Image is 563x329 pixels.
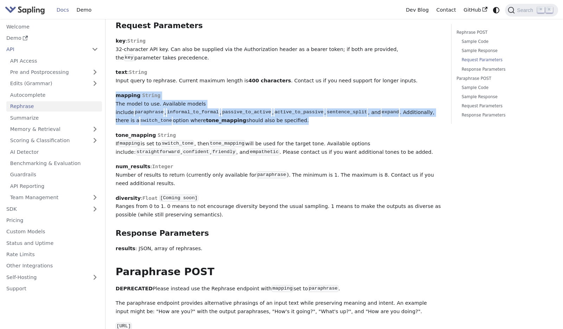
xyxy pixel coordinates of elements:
p: The model to use. Available models include , , , , , and . Additionally, there is a option where ... [116,91,441,125]
a: Demo [2,33,102,43]
code: expand [381,109,400,116]
a: Demo [73,5,95,15]
a: Response Parameters [462,66,548,73]
code: key [124,54,134,61]
a: Dev Blog [402,5,432,15]
a: Paraphrase POST [456,75,550,82]
a: Response Parameters [462,112,548,119]
a: Autocomplete [6,90,102,100]
a: API Reporting [6,181,102,191]
a: Sample Code [462,38,548,45]
h2: Paraphrase POST [116,266,441,278]
code: tone_mapping [209,140,245,147]
h3: Request Parameters [116,21,441,31]
a: Scoring & Classification [6,135,102,146]
a: Summarize [6,113,102,123]
strong: 400 characters [248,78,291,83]
a: Contact [433,5,460,15]
a: Benchmarking & Evaluation [6,158,102,169]
a: Status and Uptime [2,238,102,248]
a: Sample Response [462,48,548,54]
p: : Input query to rephrase. Current maximum length is . Contact us if you need support for longer ... [116,68,441,85]
kbd: K [546,7,553,13]
p: Please instead use the Rephrase endpoint with set to . [116,285,441,293]
strong: tone_mapping [116,132,156,138]
strong: mapping [116,93,141,98]
p: If is set to , then will be used for the target tone. Available options include: , , , and . Plea... [116,131,441,156]
a: Team Management [6,192,102,203]
a: Support [2,284,102,294]
a: Request Parameters [462,103,548,109]
p: : 32-character API key. Can also be supplied via the Authorization header as a bearer token; if b... [116,37,441,62]
strong: text [116,69,127,75]
strong: results [116,246,135,251]
a: Rephrase POST [456,29,550,36]
p: : Number of results to return (currently only available for ). The minimum is 1. The maximum is 8... [116,163,441,188]
a: Self-Hosting [2,272,102,282]
a: Rephrase [6,101,102,112]
button: Search (Command+K) [505,4,558,17]
a: Docs [53,5,73,15]
a: Guardrails [6,170,102,180]
span: Search [515,7,537,13]
code: active_to_passive [274,109,324,116]
a: Pricing [2,215,102,226]
code: switch_tone [161,140,194,147]
code: [Coming soon] [159,195,198,202]
code: switch_tone [139,117,173,124]
a: Pre and Postprocessing [6,67,102,77]
a: Sample Response [462,94,548,100]
span: String [142,93,160,98]
p: The paraphrase endpoint provides alternative phrasings of an input text while preserving meaning ... [116,299,441,316]
p: : JSON, array of rephrases. [116,245,441,253]
strong: DEPRECATED [116,286,153,291]
span: Integer [152,164,173,169]
code: mapping [119,140,141,147]
button: Collapse sidebar category 'API' [88,44,102,55]
span: Float [142,195,158,201]
a: Other Integrations [2,261,102,271]
code: informal_to_formal [166,109,219,116]
p: : Ranges from 0 to 1. 0 means to not encourage diversity beyond the usual sampling. 1 means to ma... [116,194,441,219]
strong: diversity [116,195,141,201]
code: friendly [211,148,236,156]
code: sentence_split [326,109,368,116]
strong: tone_mapping [206,118,247,123]
a: Memory & Retrieval [6,124,102,134]
a: GitHub [460,5,491,15]
code: straightforward [136,148,181,156]
a: Edits (Grammar) [6,78,102,89]
h3: Response Parameters [116,229,441,238]
img: Sapling.ai [5,5,45,15]
code: paraphrase [134,109,165,116]
code: empathetic [249,148,280,156]
a: Rate Limits [2,249,102,260]
a: Custom Models [2,227,102,237]
code: mapping [271,285,293,292]
code: passive_to_active [221,109,272,116]
span: String [129,69,147,75]
a: Welcome [2,21,102,32]
a: Sample Code [462,84,548,91]
a: Request Parameters [462,57,548,63]
a: API Access [6,56,102,66]
a: AI Detector [6,147,102,157]
kbd: ⌘ [537,7,544,13]
button: Switch between dark and light mode (currently system mode) [491,5,501,15]
code: paraphrase [308,285,339,292]
strong: key [116,38,126,44]
span: String [158,132,176,138]
a: Sapling.ai [5,5,47,15]
code: paraphrase [256,171,287,178]
a: API [2,44,88,55]
a: SDK [2,204,88,214]
button: Expand sidebar category 'SDK' [88,204,102,214]
span: String [127,38,146,44]
code: confident [182,148,210,156]
strong: num_results [116,164,151,169]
